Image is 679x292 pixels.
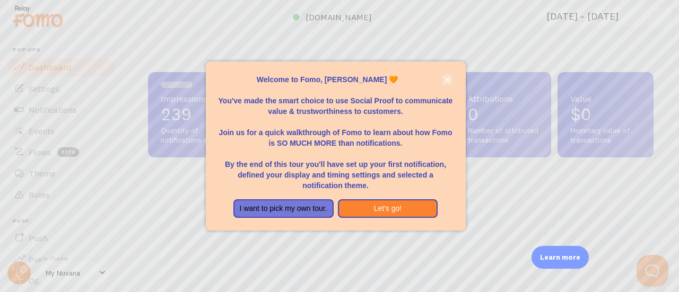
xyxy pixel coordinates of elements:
p: Welcome to Fomo, [PERSON_NAME] 🧡 [219,74,453,85]
div: Welcome to Fomo, Baidou Toure 🧡You&amp;#39;ve made the smart choice to use Social Proof to commun... [206,61,466,231]
button: I want to pick my own tour. [233,199,334,218]
p: Learn more [540,252,580,262]
p: By the end of this tour you'll have set up your first notification, defined your display and timi... [219,148,453,191]
button: close, [442,74,453,85]
p: You've made the smart choice to use Social Proof to communicate value & trustworthiness to custom... [219,85,453,117]
div: Learn more [532,246,589,269]
button: Let's go! [338,199,438,218]
p: Join us for a quick walkthrough of Fomo to learn about how Fomo is SO MUCH MORE than notifications. [219,117,453,148]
